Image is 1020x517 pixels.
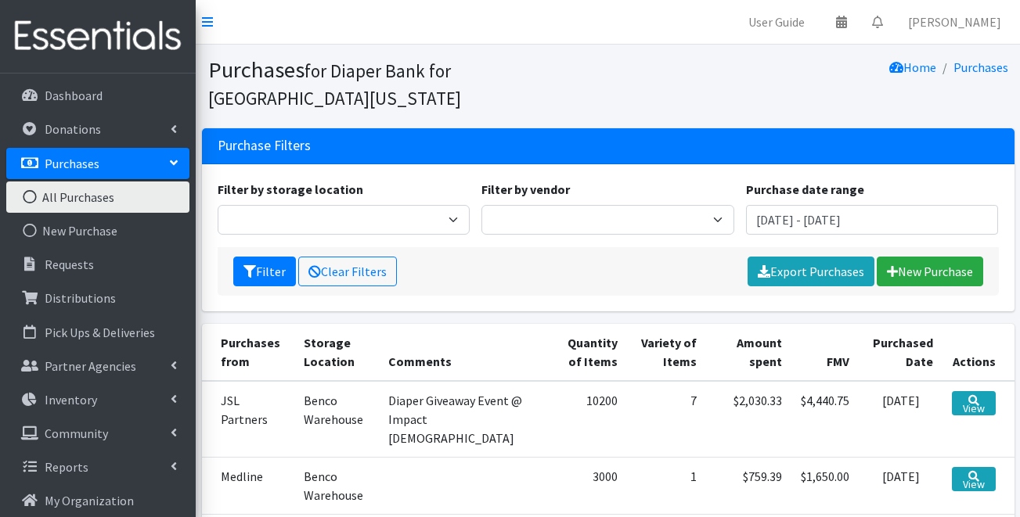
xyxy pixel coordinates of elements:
td: [DATE] [859,458,943,515]
label: Purchase date range [746,180,864,199]
td: [DATE] [859,381,943,458]
label: Filter by storage location [218,180,363,199]
a: Export Purchases [748,257,874,286]
td: 7 [627,381,706,458]
a: Donations [6,113,189,145]
td: $759.39 [706,458,791,515]
label: Filter by vendor [481,180,570,199]
th: Purchased Date [859,324,943,381]
th: Quantity of Items [550,324,627,381]
a: All Purchases [6,181,189,213]
p: Inventory [45,392,97,407]
h3: Purchase Filters [218,138,311,154]
a: Purchases [953,59,1008,75]
th: Amount spent [706,324,791,381]
a: Dashboard [6,80,189,111]
td: JSL Partners [202,381,294,458]
td: $4,440.75 [791,381,859,458]
td: Benco Warehouse [294,458,379,515]
a: Reports [6,451,189,483]
a: View [952,391,995,415]
td: Diaper Giveaway Event @ Impact [DEMOGRAPHIC_DATA] [379,381,551,458]
td: 1 [627,458,706,515]
a: Pick Ups & Deliveries [6,317,189,348]
a: New Purchase [877,257,983,286]
a: Inventory [6,384,189,415]
a: Clear Filters [298,257,397,286]
td: $2,030.33 [706,381,791,458]
a: [PERSON_NAME] [896,6,1014,38]
img: HumanEssentials [6,10,189,63]
td: 3000 [550,458,627,515]
td: Benco Warehouse [294,381,379,458]
th: Comments [379,324,551,381]
th: Storage Location [294,324,379,381]
p: Dashboard [45,88,103,103]
a: Distributions [6,282,189,314]
a: Home [889,59,936,75]
th: FMV [791,324,859,381]
small: for Diaper Bank for [GEOGRAPHIC_DATA][US_STATE] [208,59,461,110]
th: Purchases from [202,324,294,381]
td: $1,650.00 [791,458,859,515]
p: Reports [45,459,88,475]
p: Requests [45,257,94,272]
button: Filter [233,257,296,286]
h1: Purchases [208,56,603,110]
a: Purchases [6,148,189,179]
th: Variety of Items [627,324,706,381]
p: Distributions [45,290,116,306]
p: Community [45,425,108,441]
a: User Guide [736,6,817,38]
a: Partner Agencies [6,350,189,382]
p: Purchases [45,156,99,171]
a: View [952,467,995,491]
a: Community [6,418,189,449]
p: Donations [45,121,101,137]
td: 10200 [550,381,627,458]
a: My Organization [6,485,189,516]
p: Pick Ups & Deliveries [45,325,155,340]
input: January 1, 2011 - December 31, 2011 [746,205,999,235]
p: My Organization [45,493,134,508]
a: New Purchase [6,215,189,246]
p: Partner Agencies [45,358,136,374]
td: Medline [202,458,294,515]
th: Actions [943,324,1014,381]
a: Requests [6,249,189,280]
